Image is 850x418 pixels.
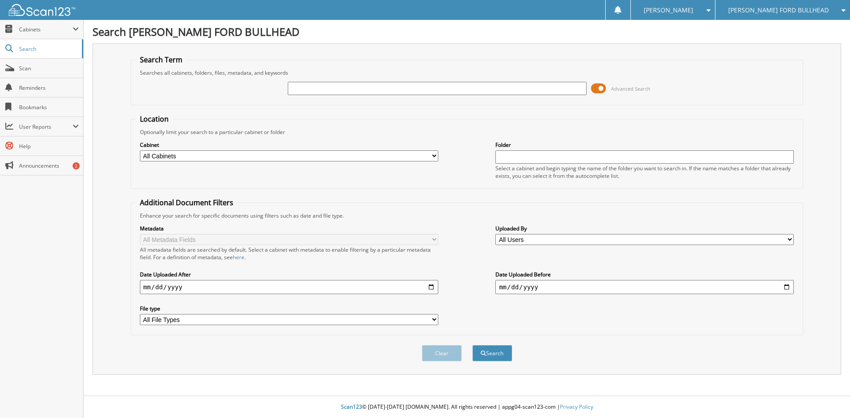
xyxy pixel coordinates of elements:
[140,225,438,232] label: Metadata
[19,142,79,150] span: Help
[19,123,73,130] span: User Reports
[19,65,79,72] span: Scan
[19,162,79,169] span: Announcements
[19,84,79,92] span: Reminders
[140,246,438,261] div: All metadata fields are searched by default. Select a cabinet with metadata to enable filtering b...
[495,280,794,294] input: end
[341,403,362,410] span: Scan123
[84,396,850,418] div: © [DATE]-[DATE] [DOMAIN_NAME]. All rights reserved | appg04-scan123-com |
[135,55,187,65] legend: Search Term
[644,8,693,13] span: [PERSON_NAME]
[140,141,438,149] label: Cabinet
[495,141,794,149] label: Folder
[135,198,238,207] legend: Additional Document Filters
[135,212,799,219] div: Enhance your search for specific documents using filters such as date and file type.
[728,8,829,13] span: [PERSON_NAME] FORD BULLHEAD
[135,69,799,77] div: Searches all cabinets, folders, files, metadata, and keywords
[495,165,794,180] div: Select a cabinet and begin typing the name of the folder you want to search in. If the name match...
[233,253,244,261] a: here
[19,45,77,53] span: Search
[611,85,650,92] span: Advanced Search
[495,271,794,278] label: Date Uploaded Before
[422,345,462,361] button: Clear
[560,403,593,410] a: Privacy Policy
[140,271,438,278] label: Date Uploaded After
[140,305,438,312] label: File type
[135,114,173,124] legend: Location
[135,128,799,136] div: Optionally limit your search to a particular cabinet or folder
[140,280,438,294] input: start
[9,4,75,16] img: scan123-logo-white.svg
[73,162,80,169] div: 2
[19,104,79,111] span: Bookmarks
[19,26,73,33] span: Cabinets
[495,225,794,232] label: Uploaded By
[93,24,841,39] h1: Search [PERSON_NAME] FORD BULLHEAD
[472,345,512,361] button: Search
